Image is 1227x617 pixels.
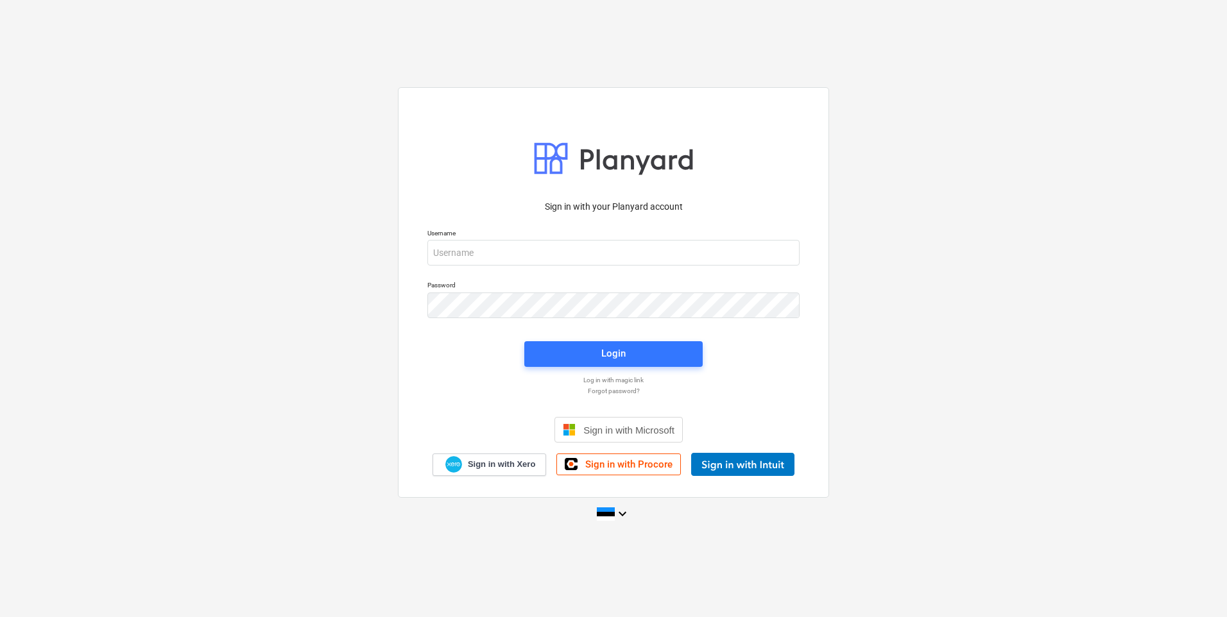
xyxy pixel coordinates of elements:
[427,281,800,292] p: Password
[563,423,576,436] img: Microsoft logo
[556,453,681,475] a: Sign in with Procore
[421,376,806,384] a: Log in with magic link
[421,387,806,395] a: Forgot password?
[433,453,547,476] a: Sign in with Xero
[427,229,800,240] p: Username
[585,459,673,470] span: Sign in with Procore
[583,425,674,435] span: Sign in with Microsoft
[524,341,703,367] button: Login
[601,345,626,362] div: Login
[468,459,535,470] span: Sign in with Xero
[427,240,800,266] input: Username
[615,506,630,521] i: keyboard_arrow_down
[445,456,462,473] img: Xero logo
[427,200,800,214] p: Sign in with your Planyard account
